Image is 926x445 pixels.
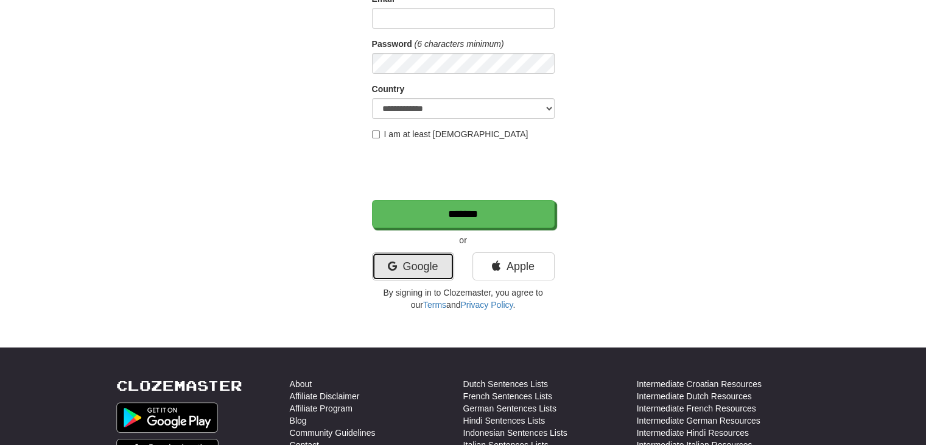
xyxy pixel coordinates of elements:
a: Clozemaster [116,378,242,393]
a: Privacy Policy [460,300,513,310]
a: Affiliate Program [290,402,353,415]
a: French Sentences Lists [463,390,552,402]
a: Terms [423,300,446,310]
img: Get it on Google Play [116,402,219,433]
a: Intermediate Dutch Resources [637,390,752,402]
p: or [372,234,555,246]
a: Hindi Sentences Lists [463,415,545,427]
a: Intermediate German Resources [637,415,760,427]
a: Indonesian Sentences Lists [463,427,567,439]
iframe: reCAPTCHA [372,146,557,194]
label: Password [372,38,412,50]
a: Apple [472,252,555,280]
input: I am at least [DEMOGRAPHIC_DATA] [372,130,380,138]
a: Intermediate Croatian Resources [637,378,762,390]
label: I am at least [DEMOGRAPHIC_DATA] [372,128,528,140]
a: Affiliate Disclaimer [290,390,360,402]
a: Intermediate French Resources [637,402,756,415]
a: Community Guidelines [290,427,376,439]
label: Country [372,83,405,95]
a: Dutch Sentences Lists [463,378,548,390]
a: German Sentences Lists [463,402,556,415]
a: Blog [290,415,307,427]
p: By signing in to Clozemaster, you agree to our and . [372,287,555,311]
em: (6 characters minimum) [415,39,504,49]
a: About [290,378,312,390]
a: Intermediate Hindi Resources [637,427,749,439]
a: Google [372,252,454,280]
